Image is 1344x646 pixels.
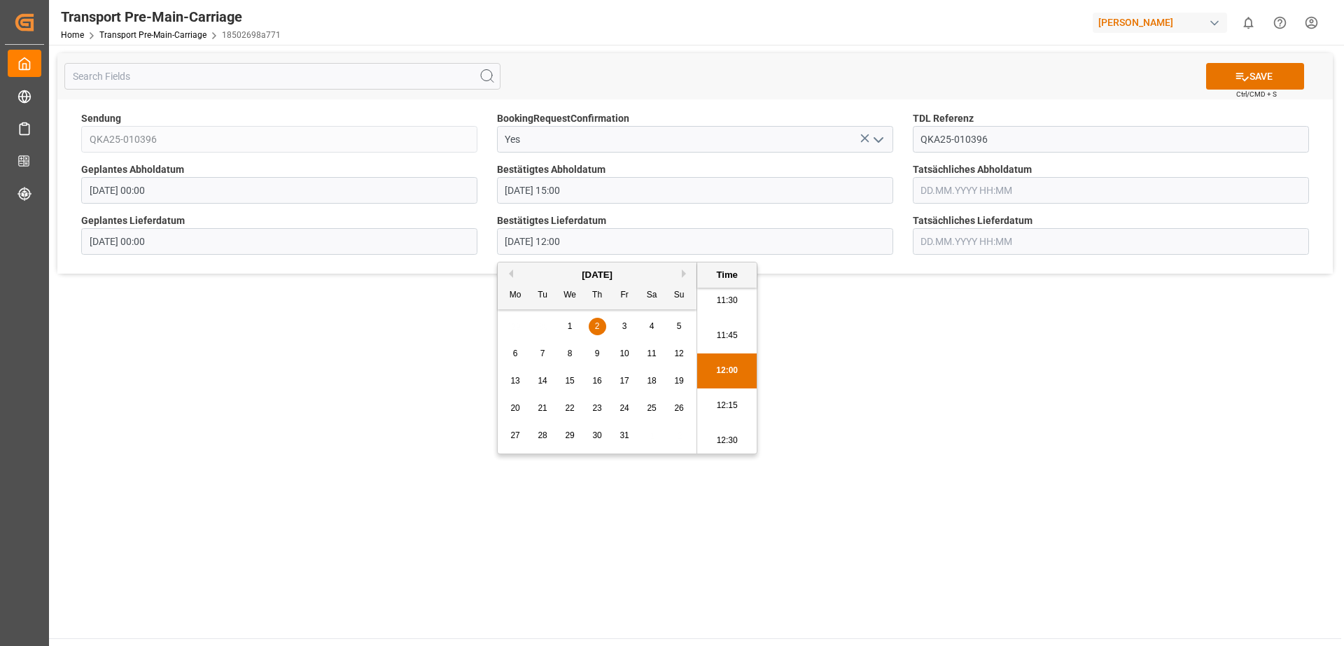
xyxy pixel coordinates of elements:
[622,321,627,331] span: 3
[538,403,547,413] span: 21
[589,318,606,335] div: Choose Thursday, October 2nd, 2025
[507,400,524,417] div: Choose Monday, October 20th, 2025
[619,403,629,413] span: 24
[913,177,1309,204] input: DD.MM.YYYY HH:MM
[497,111,629,126] span: BookingRequestConfirmation
[671,400,688,417] div: Choose Sunday, October 26th, 2025
[619,349,629,358] span: 10
[565,376,574,386] span: 15
[913,162,1032,177] span: Tatsächliches Abholdatum
[540,349,545,358] span: 7
[534,427,552,444] div: Choose Tuesday, October 28th, 2025
[643,400,661,417] div: Choose Saturday, October 25th, 2025
[61,6,281,27] div: Transport Pre-Main-Carriage
[592,376,601,386] span: 16
[643,372,661,390] div: Choose Saturday, October 18th, 2025
[507,345,524,363] div: Choose Monday, October 6th, 2025
[561,427,579,444] div: Choose Wednesday, October 29th, 2025
[589,427,606,444] div: Choose Thursday, October 30th, 2025
[510,403,519,413] span: 20
[81,177,477,204] input: DD.MM.YYYY HH:MM
[674,403,683,413] span: 26
[99,30,206,40] a: Transport Pre-Main-Carriage
[650,321,654,331] span: 4
[592,430,601,440] span: 30
[507,287,524,304] div: Mo
[61,30,84,40] a: Home
[592,403,601,413] span: 23
[565,403,574,413] span: 22
[568,321,573,331] span: 1
[538,430,547,440] span: 28
[505,269,513,278] button: Previous Month
[497,177,893,204] input: DD.MM.YYYY HH:MM
[502,313,693,449] div: month 2025-10
[697,353,757,388] li: 12:00
[697,283,757,318] li: 11:30
[81,111,121,126] span: Sendung
[1093,9,1233,36] button: [PERSON_NAME]
[697,388,757,423] li: 12:15
[616,372,633,390] div: Choose Friday, October 17th, 2025
[510,430,519,440] span: 27
[643,345,661,363] div: Choose Saturday, October 11th, 2025
[682,269,690,278] button: Next Month
[64,63,500,90] input: Search Fields
[643,287,661,304] div: Sa
[497,228,893,255] input: DD.MM.YYYY HH:MM
[701,268,753,282] div: Time
[647,349,656,358] span: 11
[647,403,656,413] span: 25
[561,400,579,417] div: Choose Wednesday, October 22nd, 2025
[677,321,682,331] span: 5
[616,400,633,417] div: Choose Friday, October 24th, 2025
[595,349,600,358] span: 9
[497,162,605,177] span: Bestätigtes Abholdatum
[81,162,184,177] span: Geplantes Abholdatum
[697,318,757,353] li: 11:45
[616,345,633,363] div: Choose Friday, October 10th, 2025
[561,318,579,335] div: Choose Wednesday, October 1st, 2025
[565,430,574,440] span: 29
[671,318,688,335] div: Choose Sunday, October 5th, 2025
[647,376,656,386] span: 18
[498,268,696,282] div: [DATE]
[616,287,633,304] div: Fr
[1233,7,1264,38] button: show 0 new notifications
[674,376,683,386] span: 19
[510,376,519,386] span: 13
[616,318,633,335] div: Choose Friday, October 3rd, 2025
[561,287,579,304] div: We
[913,228,1309,255] input: DD.MM.YYYY HH:MM
[616,427,633,444] div: Choose Friday, October 31st, 2025
[867,129,888,150] button: open menu
[513,349,518,358] span: 6
[1236,89,1277,99] span: Ctrl/CMD + S
[497,213,606,228] span: Bestätigtes Lieferdatum
[507,427,524,444] div: Choose Monday, October 27th, 2025
[534,400,552,417] div: Choose Tuesday, October 21st, 2025
[671,345,688,363] div: Choose Sunday, October 12th, 2025
[561,345,579,363] div: Choose Wednesday, October 8th, 2025
[589,372,606,390] div: Choose Thursday, October 16th, 2025
[81,213,185,228] span: Geplantes Lieferdatum
[534,345,552,363] div: Choose Tuesday, October 7th, 2025
[671,287,688,304] div: Su
[619,430,629,440] span: 31
[534,372,552,390] div: Choose Tuesday, October 14th, 2025
[674,349,683,358] span: 12
[589,345,606,363] div: Choose Thursday, October 9th, 2025
[671,372,688,390] div: Choose Sunday, October 19th, 2025
[1206,63,1304,90] button: SAVE
[534,287,552,304] div: Tu
[81,228,477,255] input: DD.MM.YYYY HH:MM
[913,111,974,126] span: TDL Referenz
[913,213,1032,228] span: Tatsächliches Lieferdatum
[538,376,547,386] span: 14
[1264,7,1296,38] button: Help Center
[643,318,661,335] div: Choose Saturday, October 4th, 2025
[561,372,579,390] div: Choose Wednesday, October 15th, 2025
[619,376,629,386] span: 17
[697,423,757,458] li: 12:30
[1093,13,1227,33] div: [PERSON_NAME]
